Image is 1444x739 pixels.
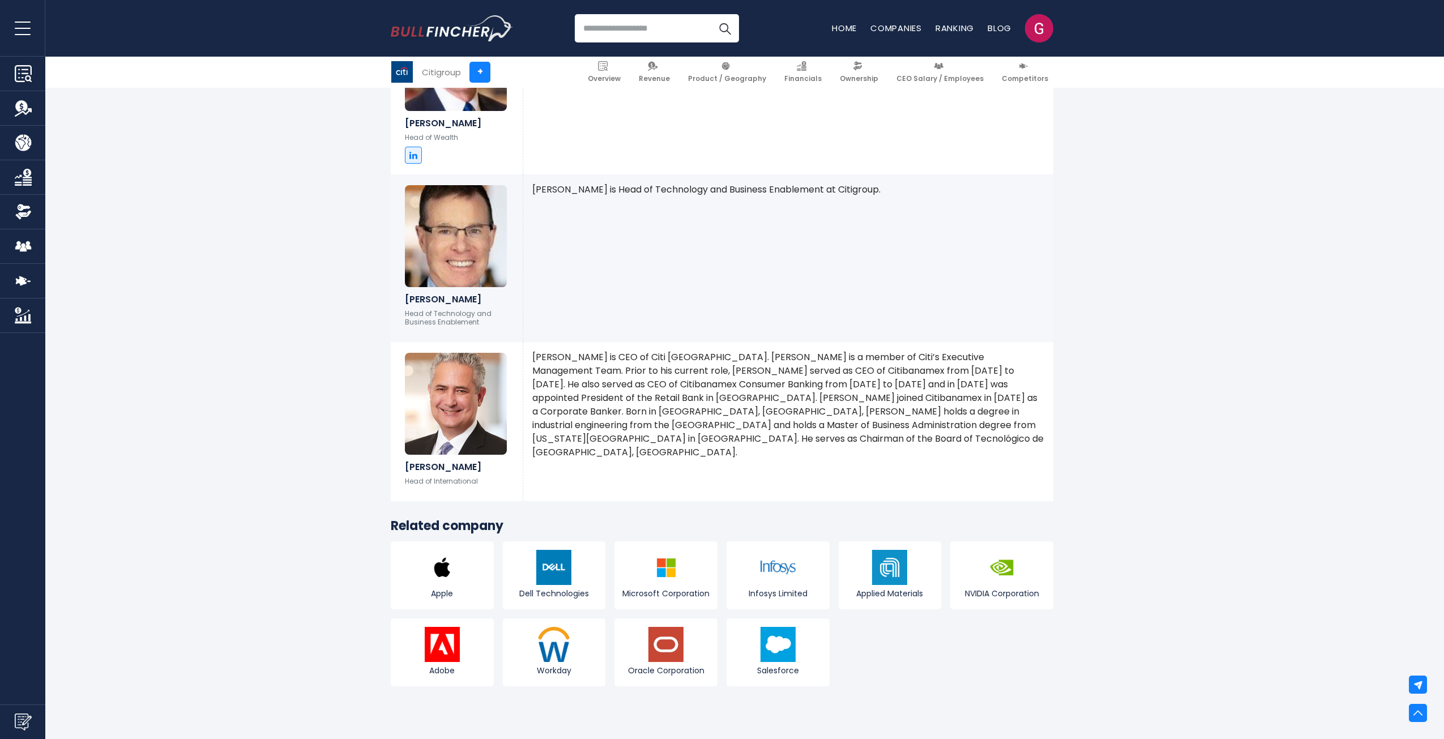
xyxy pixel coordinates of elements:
span: Revenue [639,74,670,83]
a: Competitors [997,57,1053,88]
a: Workday [503,618,606,686]
a: Home [832,22,857,34]
a: Overview [583,57,626,88]
a: + [469,62,490,83]
span: Applied Materials [841,588,939,599]
a: Microsoft Corporation [614,541,717,609]
a: Oracle Corporation [614,618,717,686]
a: Product / Geography [683,57,771,88]
img: AAPL logo [425,550,460,585]
img: ADBE logo [425,627,460,662]
a: Blog [988,22,1011,34]
p: Head of International [405,477,509,486]
a: Financials [779,57,827,88]
span: Product / Geography [688,74,766,83]
a: Ranking [935,22,974,34]
img: ORCL logo [648,627,683,662]
h6: [PERSON_NAME] [405,462,509,472]
p: [PERSON_NAME] is CEO of Citi [GEOGRAPHIC_DATA]. [PERSON_NAME] is a member of Citi’s Executive Man... [532,351,1044,459]
img: Tim Ryan [405,185,507,287]
a: Applied Materials [839,541,942,609]
span: Competitors [1002,74,1048,83]
span: Dell Technologies [506,588,603,599]
img: MSFT logo [648,550,683,585]
a: Salesforce [727,618,830,686]
a: Dell Technologies [503,541,606,609]
span: Apple [394,588,491,599]
p: Head of Wealth [405,133,509,142]
img: AMAT logo [872,550,907,585]
span: Oracle Corporation [617,665,715,676]
a: NVIDIA Corporation [950,541,1053,609]
button: Search [711,14,739,42]
img: DELL logo [536,550,571,585]
span: Overview [588,74,621,83]
img: Bullfincher logo [391,15,513,41]
a: Apple [391,541,494,609]
h6: [PERSON_NAME] [405,118,509,129]
img: NVDA logo [984,550,1019,585]
img: C logo [391,61,413,83]
span: Financials [784,74,822,83]
span: Salesforce [729,665,827,676]
span: Ownership [840,74,878,83]
a: Companies [870,22,922,34]
a: Revenue [634,57,675,88]
h3: Related company [391,518,1053,535]
a: CEO Salary / Employees [891,57,989,88]
span: Adobe [394,665,491,676]
img: INFY logo [761,550,796,585]
span: NVIDIA Corporation [953,588,1050,599]
p: Head of Technology and Business Enablement [405,309,509,327]
span: Microsoft Corporation [617,588,715,599]
span: Infosys Limited [729,588,827,599]
a: Adobe [391,618,494,686]
h6: [PERSON_NAME] [405,294,509,305]
div: Citigroup [422,66,461,79]
p: [PERSON_NAME] is Head of Technology and Business Enablement at Citigroup. [532,183,1044,197]
a: Ownership [835,57,883,88]
span: CEO Salary / Employees [896,74,984,83]
a: Go to homepage [391,15,512,41]
img: Ernesto Torres Cantu [405,353,507,455]
img: Ownership [15,203,32,220]
img: CRM logo [761,627,796,662]
a: Infosys Limited [727,541,830,609]
img: WDAY logo [536,627,571,662]
span: Workday [506,665,603,676]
